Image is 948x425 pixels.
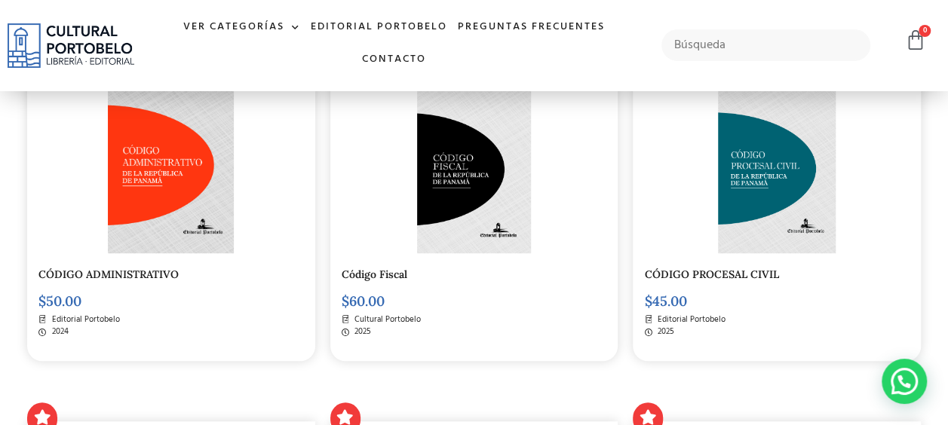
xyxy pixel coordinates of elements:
[48,313,120,326] span: Editorial Portobelo
[342,292,349,310] span: $
[905,29,926,51] a: 0
[882,359,927,404] div: Contactar por WhatsApp
[919,25,931,37] span: 0
[38,268,179,281] a: CÓDIGO ADMINISTRATIVO
[357,44,431,76] a: Contacto
[654,313,726,326] span: Editorial Portobelo
[644,292,686,310] bdi: 45.00
[661,29,870,61] input: Búsqueda
[342,292,385,310] bdi: 60.00
[718,84,836,254] img: CODIGO 00 PORTADA PROCESAL CIVIL _Mesa de trabajo 1
[38,292,81,310] bdi: 50.00
[644,292,652,310] span: $
[644,268,778,281] a: CÓDIGO PROCESAL CIVIL
[178,11,305,44] a: Ver Categorías
[351,313,421,326] span: Cultural Portobelo
[108,84,234,254] img: CODIGO 05 PORTADA ADMINISTRATIVO _Mesa de trabajo 1-01
[654,326,674,338] span: 2025
[417,84,532,254] img: CD-000-PORTADA-CODIGO-FISCAL
[48,326,69,338] span: 2024
[305,11,453,44] a: Editorial Portobelo
[38,292,46,310] span: $
[453,11,610,44] a: Preguntas frecuentes
[342,268,407,281] a: Código Fiscal
[351,326,371,338] span: 2025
